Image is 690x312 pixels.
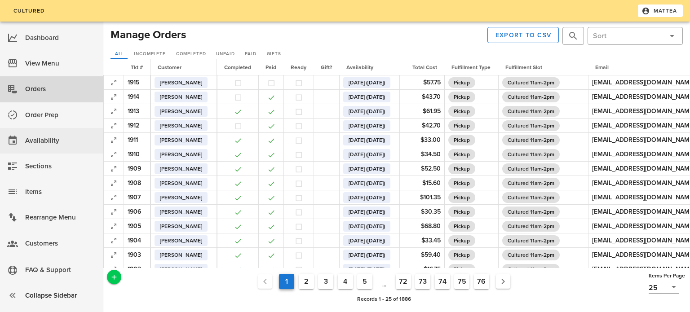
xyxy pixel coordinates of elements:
span: [DATE] ([DATE]) [349,77,385,88]
span: Cultured 11am-2pm [508,163,554,174]
span: [DATE] ([DATE]) [349,149,385,160]
span: [DATE] ([DATE]) [349,135,385,145]
div: Order Prep [25,108,96,123]
td: 1905 [124,219,150,233]
button: Expand Record [107,119,120,132]
span: [PERSON_NAME] [160,120,202,131]
td: $15.60 [399,176,444,190]
button: Expand Record [107,249,120,261]
div: FAQ & Support [25,263,96,277]
span: Paid [244,51,256,57]
span: Cultured 11am-2pm [508,235,554,246]
th: Availability [339,59,399,75]
th: Gift? [314,59,339,75]
span: Pickup [454,149,470,160]
span: [DATE] ([DATE]) [349,92,385,102]
button: Expand Record [107,234,120,247]
span: Fulfillment Type [451,64,491,70]
button: Goto Page 5 [357,274,372,289]
button: Goto Page 73 [415,274,430,289]
td: 1913 [124,104,150,119]
td: $57.75 [399,75,444,90]
div: Availability [25,133,96,148]
span: [PERSON_NAME] [160,192,202,203]
button: Expand Record [107,76,120,89]
span: Paid [265,64,276,70]
td: $68.80 [399,219,444,233]
th: Ready [283,59,314,75]
button: Expand Record [107,148,120,161]
button: Current Page, Page 1 [279,274,294,289]
span: ... [377,274,391,289]
td: 1915 [124,75,150,90]
span: Cultured 11am-2pm [508,178,554,189]
button: Expand Record [107,177,120,189]
div: Items [25,185,96,199]
span: Cultured 11am-2pm [508,250,554,260]
div: Orders [25,82,96,97]
div: Customers [25,236,96,251]
span: [PERSON_NAME] [160,163,202,174]
span: [PERSON_NAME] [160,135,202,145]
th: Total Cost [399,59,444,75]
a: Unpaid [212,50,239,59]
span: Cultured 11am-2pm [508,135,554,145]
td: 1912 [124,119,150,133]
td: $42.70 [399,119,444,133]
th: Customer [150,59,217,75]
td: 1911 [124,133,150,147]
td: $30.35 [399,205,444,219]
button: Export to CSV [487,27,559,43]
th: Tkt # [124,59,150,75]
span: [PERSON_NAME] [160,235,202,246]
div: Rearrange Menu [25,210,96,225]
span: Cultured 11am-2pm [508,120,554,131]
button: Goto Page 75 [454,274,469,289]
span: Cultured 11am-2pm [508,92,554,102]
div: 25 [649,281,679,293]
span: [PERSON_NAME] [160,264,202,275]
th: Fulfillment Type [444,59,498,75]
button: Goto Page 2 [299,274,314,289]
span: Pickup [454,264,470,275]
span: Pickup [454,235,470,246]
span: Fulfillment Slot [505,64,542,70]
button: Expand Record [107,91,120,103]
button: Expand Record [107,163,120,175]
span: Unpaid [216,51,234,57]
nav: Pagination Navigation [123,272,645,291]
td: 1903 [124,248,150,262]
td: $43.70 [399,90,444,104]
span: Pickup [454,250,470,260]
button: Expand Record [107,206,120,218]
div: Hit Enter to search [562,27,584,45]
a: Incomplete [129,50,170,59]
button: Goto Page 76 [474,274,489,289]
span: Gifts [266,51,281,57]
button: Expand Record [107,263,120,276]
button: Goto Page 3 [318,274,333,289]
span: [DATE] ([DATE]) [349,178,385,189]
a: All [111,50,128,59]
th: Paid [258,59,283,75]
button: Mattea [638,4,683,17]
td: $101.35 [399,190,444,205]
th: Fulfillment Slot [498,59,588,75]
td: 1908 [124,176,150,190]
span: Completed [176,51,206,57]
span: [DATE] ([DATE]) [349,250,385,260]
span: [PERSON_NAME] [160,149,202,160]
span: Cultured [13,8,45,14]
span: Pickup [454,92,470,102]
span: Pickup [454,106,470,117]
td: $33.45 [399,233,444,248]
th: Completed [217,59,258,75]
button: prepend icon [568,31,579,41]
span: Email [595,64,609,70]
span: [PERSON_NAME] [160,221,202,232]
span: Cultured 11am-2pm [508,207,554,217]
td: $34.50 [399,147,444,162]
div: Dashboard [25,31,96,45]
span: Total Cost [412,64,437,70]
span: All [115,51,124,57]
